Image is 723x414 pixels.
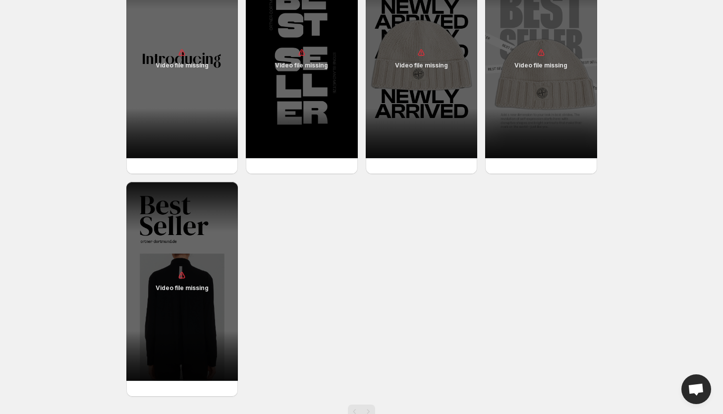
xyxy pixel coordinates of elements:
[275,61,328,69] p: Video file missing
[514,61,567,69] p: Video file missing
[156,61,209,69] p: Video file missing
[395,61,448,69] p: Video file missing
[681,374,711,404] a: Open chat
[156,284,209,292] p: Video file missing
